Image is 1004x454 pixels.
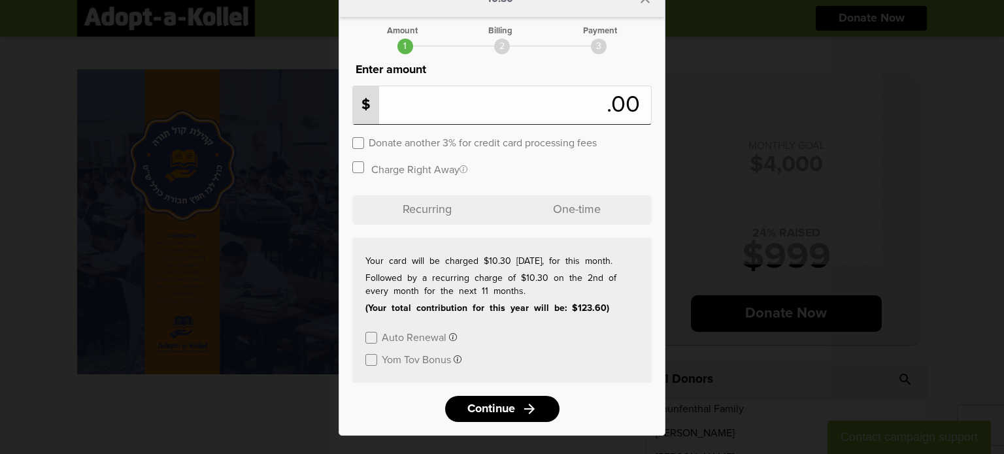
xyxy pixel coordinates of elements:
p: Enter amount [352,61,652,79]
p: $ [353,86,379,124]
span: .00 [607,93,646,117]
a: Continuearrow_forward [445,396,560,422]
p: Followed by a recurring charge of $10.30 on the 2nd of every month for the next 11 months. [365,272,639,298]
div: 1 [397,39,413,54]
p: One-time [502,195,652,225]
label: Donate another 3% for credit card processing fees [369,136,597,148]
label: Auto Renewal [382,331,446,343]
p: Recurring [352,195,502,225]
button: Yom Tov Bonus [382,353,461,365]
p: (Your total contribution for this year will be: $123.60) [365,302,639,315]
p: Your card will be charged $10.30 [DATE], for this month. [365,255,639,268]
div: 2 [494,39,510,54]
button: Auto Renewal [382,331,457,343]
div: Amount [387,27,418,35]
div: 3 [591,39,607,54]
label: Yom Tov Bonus [382,353,451,365]
div: Payment [583,27,617,35]
div: Billing [488,27,512,35]
i: arrow_forward [522,401,537,417]
span: Continue [467,403,515,415]
label: Charge Right Away [371,163,467,175]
